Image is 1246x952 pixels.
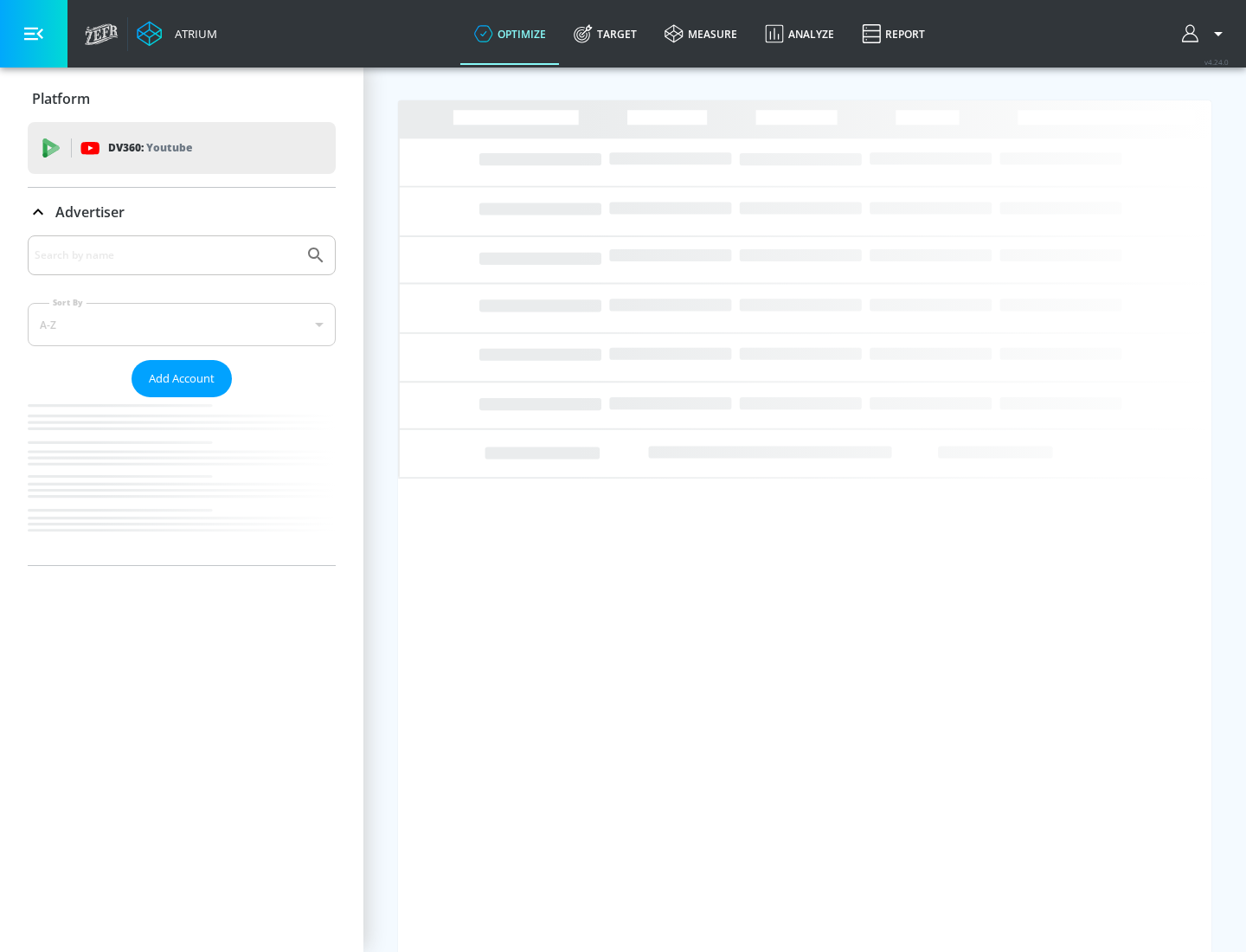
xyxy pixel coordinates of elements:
[35,244,297,267] input: Search by name
[28,122,336,174] div: DV360: Youtube
[168,26,217,42] div: Atrium
[55,203,125,222] p: Advertiser
[146,138,192,157] p: Youtube
[28,303,336,346] div: A-Z
[1204,57,1229,67] span: v 4.24.0
[32,89,90,108] p: Platform
[49,297,87,308] label: Sort By
[137,21,217,47] a: Atrium
[28,397,336,565] nav: list of Advertiser
[460,3,560,65] a: optimize
[149,369,215,389] span: Add Account
[28,235,336,565] div: Advertiser
[651,3,751,65] a: measure
[132,360,232,397] button: Add Account
[28,188,336,236] div: Advertiser
[848,3,939,65] a: Report
[28,74,336,123] div: Platform
[751,3,848,65] a: Analyze
[560,3,651,65] a: Target
[108,138,192,158] p: DV360:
